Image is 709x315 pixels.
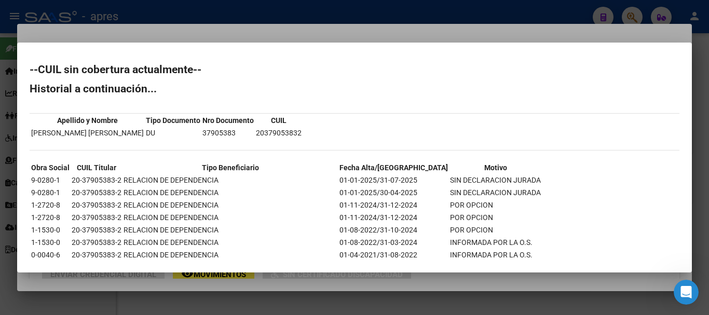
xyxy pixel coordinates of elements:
[255,115,302,126] th: CUIL
[449,224,541,236] td: POR OPCION
[31,199,70,211] td: 1-2720-8
[123,249,338,261] td: RELACION DE DEPENDENCIA
[31,249,70,261] td: 0-0040-6
[71,237,122,248] td: 20-37905383-2
[255,127,302,139] td: 20379053832
[31,174,70,186] td: 9-0280-1
[449,187,541,198] td: SIN DECLARACION JURADA
[31,237,70,248] td: 1-1530-0
[339,199,448,211] td: 01-11-2024/31-12-2024
[30,84,679,94] h2: Historial a continuación...
[31,127,144,139] td: [PERSON_NAME] [PERSON_NAME]
[123,237,338,248] td: RELACION DE DEPENDENCIA
[31,162,70,173] th: Obra Social
[123,174,338,186] td: RELACION DE DEPENDENCIA
[202,115,254,126] th: Nro Documento
[71,212,122,223] td: 20-37905383-2
[339,249,448,261] td: 01-04-2021/31-08-2022
[339,174,448,186] td: 01-01-2025/31-07-2025
[123,224,338,236] td: RELACION DE DEPENDENCIA
[449,212,541,223] td: POR OPCION
[31,187,70,198] td: 9-0280-1
[339,224,448,236] td: 01-08-2022/31-10-2024
[339,212,448,223] td: 01-11-2024/31-12-2024
[145,127,201,139] td: DU
[674,280,699,305] iframe: Intercom live chat
[449,174,541,186] td: SIN DECLARACION JURADA
[339,162,448,173] th: Fecha Alta/[GEOGRAPHIC_DATA]
[31,115,144,126] th: Apellido y Nombre
[202,127,254,139] td: 37905383
[123,212,338,223] td: RELACION DE DEPENDENCIA
[71,174,122,186] td: 20-37905383-2
[449,162,541,173] th: Motivo
[449,249,541,261] td: INFORMADA POR LA O.S.
[71,199,122,211] td: 20-37905383-2
[71,187,122,198] td: 20-37905383-2
[31,212,70,223] td: 1-2720-8
[30,64,679,75] h2: --CUIL sin cobertura actualmente--
[71,162,122,173] th: CUIL Titular
[71,249,122,261] td: 20-37905383-2
[123,187,338,198] td: RELACION DE DEPENDENCIA
[31,224,70,236] td: 1-1530-0
[339,187,448,198] td: 01-01-2025/30-04-2025
[123,199,338,211] td: RELACION DE DEPENDENCIA
[123,162,338,173] th: Tipo Beneficiario
[449,237,541,248] td: INFORMADA POR LA O.S.
[145,115,201,126] th: Tipo Documento
[71,224,122,236] td: 20-37905383-2
[339,237,448,248] td: 01-08-2022/31-03-2024
[449,199,541,211] td: POR OPCION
